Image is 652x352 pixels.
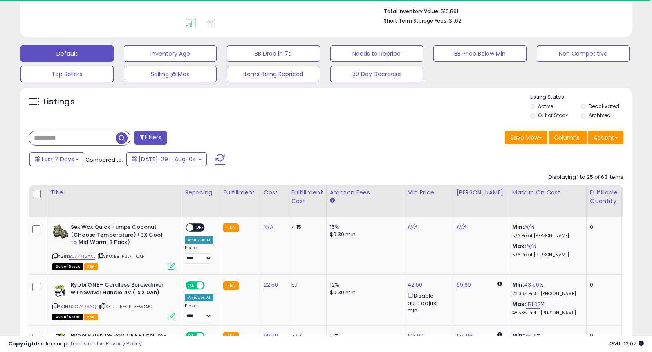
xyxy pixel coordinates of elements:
[193,224,206,231] span: OFF
[52,314,83,320] span: All listings that are currently out of stock and unavailable for purchase on Amazon
[588,131,623,144] button: Actions
[590,281,615,289] div: 0
[106,340,142,347] a: Privacy Policy
[84,263,98,270] span: FBA
[186,282,197,289] span: ON
[126,152,207,166] button: [DATE]-29 - Aug-04
[204,282,217,289] span: OFF
[589,103,619,110] label: Deactivated
[185,303,213,322] div: Preset:
[457,188,505,197] div: [PERSON_NAME]
[139,155,197,163] span: [DATE]-29 - Aug-04
[449,17,462,25] span: $1.62
[291,281,320,289] div: 5.1
[526,300,540,309] a: 151.07
[20,66,114,82] button: Top Sellers
[549,174,623,181] div: Displaying 1 to 25 of 63 items
[408,281,423,289] a: 42.50
[512,252,580,258] p: N/A Profit [PERSON_NAME]
[330,289,398,296] div: $0.30 min
[526,242,536,250] a: N/A
[8,340,38,347] strong: Copyright
[590,188,618,205] div: Fulfillable Quantity
[330,188,401,197] div: Amazon Fees
[408,223,417,231] a: N/A
[408,188,450,197] div: Min Price
[52,223,69,240] img: 515X7dbp9dL._SL40_.jpg
[69,253,95,260] a: B0777TSYXL
[330,231,398,238] div: $0.30 min
[512,300,527,308] b: Max:
[52,281,69,298] img: 41Vf4o4zsHL._SL40_.jpg
[512,233,580,239] p: N/A Profit [PERSON_NAME]
[512,301,580,316] div: %
[537,45,630,62] button: Non Competitive
[512,223,524,231] b: Min:
[124,45,217,62] button: Inventory Age
[505,131,547,144] button: Save View
[330,281,398,289] div: 12%
[330,45,423,62] button: Needs to Reprice
[330,66,423,82] button: 30 Day Decrease
[524,281,539,289] a: 43.56
[408,291,447,315] div: Disable auto adjust min
[538,112,568,119] label: Out of Stock
[71,223,170,248] b: Sex Wax Quick Humps Coconut (Choose Temperature) (3X Cool to Mid Warm, 3 Pack)
[223,281,238,290] small: FBA
[227,66,320,82] button: Items Being Repriced
[29,152,84,166] button: Last 7 Days
[52,263,83,270] span: All listings that are currently out of stock and unavailable for purchase on Amazon
[512,281,524,289] b: Min:
[223,188,256,197] div: Fulfillment
[512,291,580,297] p: 23.06% Profit [PERSON_NAME]
[264,223,273,231] a: N/A
[433,45,527,62] button: BB Price Below Min
[457,281,471,289] a: 69.99
[512,281,580,296] div: %
[185,188,216,197] div: Repricing
[264,188,285,197] div: Cost
[609,340,644,347] span: 2025-08-12 02:07 GMT
[134,131,166,145] button: Filters
[185,236,213,244] div: Amazon AI
[291,188,323,205] div: Fulfillment Cost
[554,133,580,142] span: Columns
[185,245,213,264] div: Preset:
[84,314,98,320] span: FBA
[227,45,320,62] button: BB Drop in 7d
[70,340,105,347] a: Terms of Use
[509,185,586,217] th: The percentage added to the cost of goods (COGS) that forms the calculator for Min & Max prices.
[99,303,152,310] span: | SKU: H5-CBE3-WOJC
[512,242,527,250] b: Max:
[52,281,175,319] div: ASIN:
[512,310,580,316] p: 48.56% Profit [PERSON_NAME]
[590,223,615,231] div: 0
[264,281,278,289] a: 22.50
[457,223,466,231] a: N/A
[69,303,98,310] a: B0C74R66Q1
[124,66,217,82] button: Selling @ Max
[291,223,320,231] div: 4.15
[43,96,75,108] h5: Listings
[42,155,74,163] span: Last 7 Days
[50,188,178,197] div: Title
[330,223,398,231] div: 15%
[384,6,617,16] li: $10,891
[384,17,448,24] b: Short Term Storage Fees:
[549,131,587,144] button: Columns
[20,45,114,62] button: Default
[85,156,123,164] span: Compared to:
[512,188,583,197] div: Markup on Cost
[8,340,142,348] div: seller snap | |
[524,223,534,231] a: N/A
[52,223,175,269] div: ASIN:
[589,112,611,119] label: Archived
[384,8,439,15] b: Total Inventory Value:
[538,103,553,110] label: Active
[96,253,144,259] span: | SKU: EB-P8JK-1CXF
[185,294,213,301] div: Amazon AI
[71,281,170,298] b: Ryobi ONE+ Cordless Screwdriver with Swivel Handle 4V (1x 2.0Ah)
[530,93,632,101] p: Listing States:
[223,223,238,232] small: FBA
[330,197,335,204] small: Amazon Fees.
